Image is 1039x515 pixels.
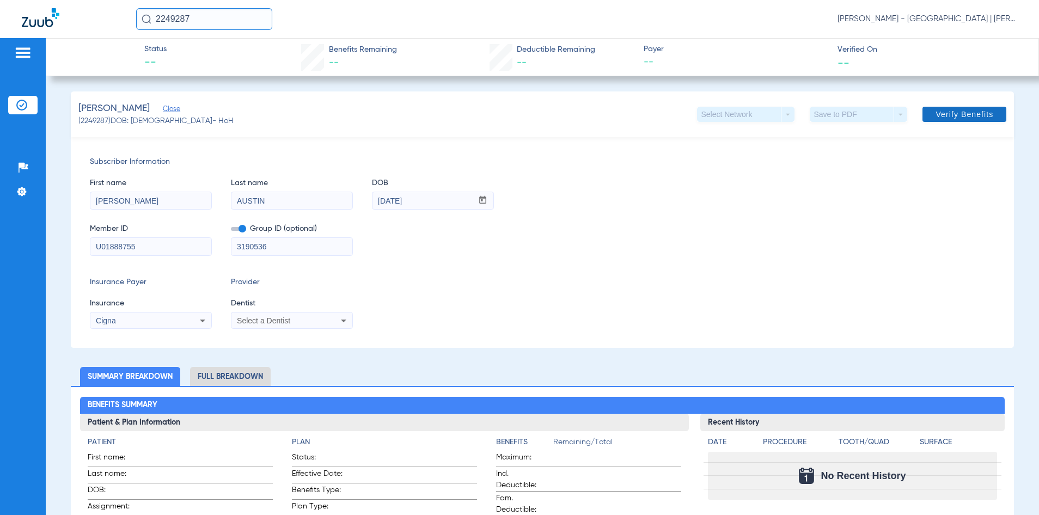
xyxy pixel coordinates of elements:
[496,437,553,452] app-breakdown-title: Benefits
[372,177,494,189] span: DOB
[90,156,995,168] span: Subscriber Information
[381,183,417,188] mat-label: mm / dd / yyyy
[144,44,167,55] span: Status
[838,44,1022,56] span: Verified On
[88,437,273,448] h4: Patient
[88,485,141,499] span: DOB:
[763,437,835,448] h4: Procedure
[517,44,595,56] span: Deductible Remaining
[22,8,59,27] img: Zuub Logo
[80,397,1005,414] h2: Benefits Summary
[90,223,212,235] span: Member ID
[839,437,916,452] app-breakdown-title: Tooth/Quad
[329,44,397,56] span: Benefits Remaining
[799,468,814,484] img: Calendar
[231,223,353,235] span: Group ID (optional)
[78,102,150,115] span: [PERSON_NAME]
[292,485,345,499] span: Benefits Type:
[821,470,906,481] span: No Recent History
[142,14,151,24] img: Search Icon
[80,367,180,386] li: Summary Breakdown
[936,110,993,119] span: Verify Benefits
[496,452,549,467] span: Maximum:
[144,56,167,71] span: --
[985,463,1039,515] iframe: Chat Widget
[922,107,1006,122] button: Verify Benefits
[644,44,828,55] span: Payer
[14,46,32,59] img: hamburger-icon
[496,468,549,491] span: Ind. Deductible:
[292,468,345,483] span: Effective Date:
[292,452,345,467] span: Status:
[237,316,290,325] span: Select a Dentist
[90,298,212,309] span: Insurance
[231,298,353,309] span: Dentist
[231,277,353,288] span: Provider
[708,437,754,448] h4: Date
[553,437,681,452] span: Remaining/Total
[763,437,835,452] app-breakdown-title: Procedure
[472,192,493,210] button: Open calendar
[292,437,477,448] h4: Plan
[96,316,116,325] span: Cigna
[80,414,689,431] h3: Patient & Plan Information
[920,437,997,452] app-breakdown-title: Surface
[136,8,272,30] input: Search for patients
[517,58,527,68] span: --
[231,177,353,189] span: Last name
[90,177,212,189] span: First name
[163,105,173,115] span: Close
[708,437,754,452] app-breakdown-title: Date
[90,277,212,288] span: Insurance Payer
[838,14,1017,24] span: [PERSON_NAME] - [GEOGRAPHIC_DATA] | [PERSON_NAME]
[496,437,553,448] h4: Benefits
[88,468,141,483] span: Last name:
[644,56,828,69] span: --
[920,437,997,448] h4: Surface
[88,452,141,467] span: First name:
[329,58,339,68] span: --
[190,367,271,386] li: Full Breakdown
[78,115,234,127] span: (2249287) DOB: [DEMOGRAPHIC_DATA] - HoH
[839,437,916,448] h4: Tooth/Quad
[838,57,849,68] span: --
[700,414,1005,431] h3: Recent History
